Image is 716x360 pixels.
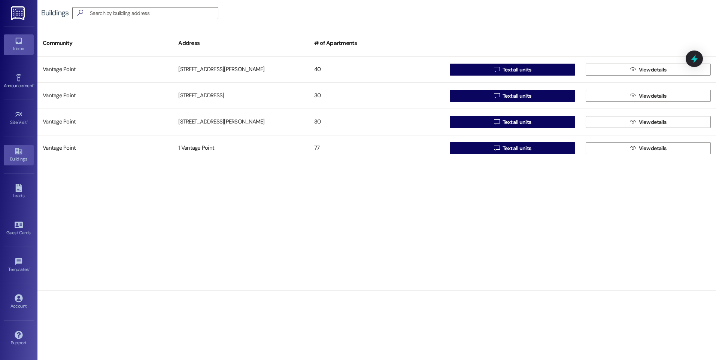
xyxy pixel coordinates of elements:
span: View details [639,144,667,152]
i:  [630,119,635,125]
a: Support [4,329,34,349]
span: Text all units [503,144,531,152]
span: Text all units [503,66,531,74]
span: Text all units [503,92,531,100]
div: Vantage Point [37,62,173,77]
i:  [494,67,500,73]
i:  [630,67,635,73]
button: View details [586,64,711,76]
span: View details [639,66,667,74]
input: Search by building address [90,8,218,18]
span: View details [639,92,667,100]
div: [STREET_ADDRESS][PERSON_NAME] [173,115,309,129]
button: View details [586,116,711,128]
a: Buildings [4,145,34,165]
div: Vantage Point [37,141,173,156]
div: 30 [309,115,445,129]
div: [STREET_ADDRESS] [173,88,309,103]
div: # of Apartments [309,34,445,52]
i:  [494,145,500,151]
span: View details [639,118,667,126]
i:  [630,93,635,99]
button: Text all units [450,116,575,128]
div: 77 [309,141,445,156]
img: ResiDesk Logo [11,6,26,20]
div: Buildings [41,9,69,17]
i:  [74,9,86,17]
div: 40 [309,62,445,77]
a: Templates • [4,255,34,275]
button: View details [586,142,711,154]
div: Address [173,34,309,52]
span: • [29,266,30,271]
div: Vantage Point [37,88,173,103]
a: Guest Cards [4,219,34,239]
a: Leads [4,181,34,202]
span: • [27,119,28,124]
a: Inbox [4,34,34,55]
div: 1 Vantage Point [173,141,309,156]
button: Text all units [450,142,575,154]
button: View details [586,90,711,102]
i:  [494,119,500,125]
button: Text all units [450,90,575,102]
a: Account [4,292,34,312]
div: 30 [309,88,445,103]
span: Text all units [503,118,531,126]
i:  [494,93,500,99]
a: Site Visit • [4,108,34,128]
i:  [630,145,635,151]
button: Text all units [450,64,575,76]
span: • [33,82,34,87]
div: [STREET_ADDRESS][PERSON_NAME] [173,62,309,77]
div: Vantage Point [37,115,173,129]
div: Community [37,34,173,52]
